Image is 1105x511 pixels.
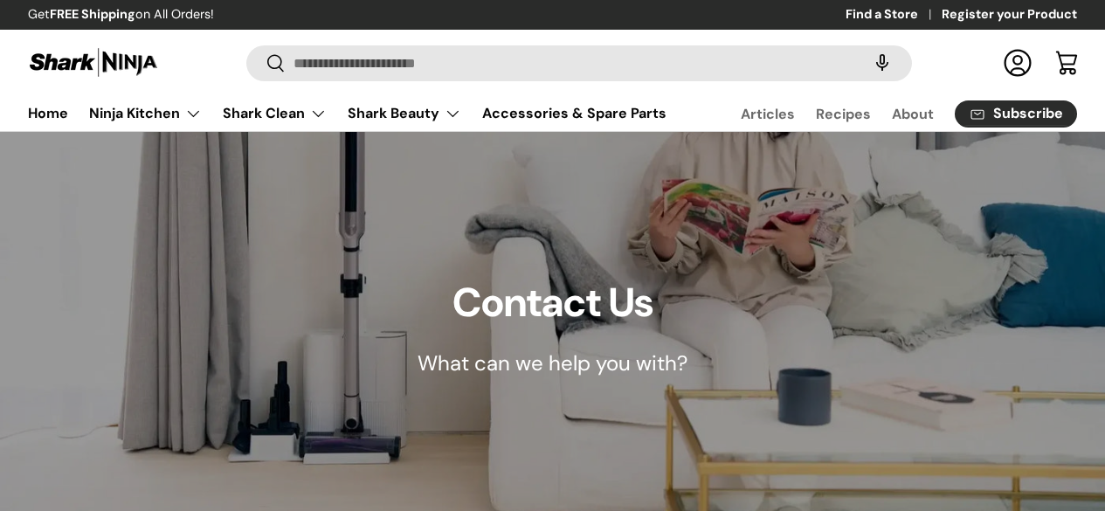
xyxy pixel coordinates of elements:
nav: Primary [28,96,666,131]
a: Recipes [816,97,871,131]
summary: Shark Clean [212,96,337,131]
a: Ninja Kitchen [89,96,202,131]
h1: Contact Us [418,278,687,328]
img: Shark Ninja Philippines [28,45,159,79]
a: Find a Store [846,5,942,24]
p: Get on All Orders! [28,5,214,24]
a: Shark Beauty [348,96,461,131]
summary: Shark Beauty [337,96,472,131]
a: Shark Clean [223,96,327,131]
a: Accessories & Spare Parts [482,96,666,130]
a: Subscribe [955,100,1077,128]
a: About [892,97,934,131]
speech-search-button: Search by voice [854,44,910,82]
a: Articles [741,97,795,131]
summary: Ninja Kitchen [79,96,212,131]
a: Register your Product [942,5,1077,24]
nav: Secondary [699,96,1077,131]
a: Home [28,96,68,130]
strong: FREE Shipping [50,6,135,22]
p: What can we help you with? [418,348,687,379]
span: Subscribe [993,107,1063,121]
